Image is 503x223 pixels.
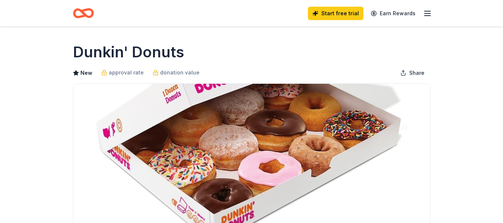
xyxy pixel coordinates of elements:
[101,68,144,77] a: approval rate
[394,66,430,80] button: Share
[409,69,424,77] span: Share
[80,69,92,77] span: New
[160,68,200,77] span: donation value
[73,42,184,63] h1: Dunkin' Donuts
[73,4,94,22] a: Home
[109,68,144,77] span: approval rate
[366,7,420,20] a: Earn Rewards
[308,7,363,20] a: Start free trial
[153,68,200,77] a: donation value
